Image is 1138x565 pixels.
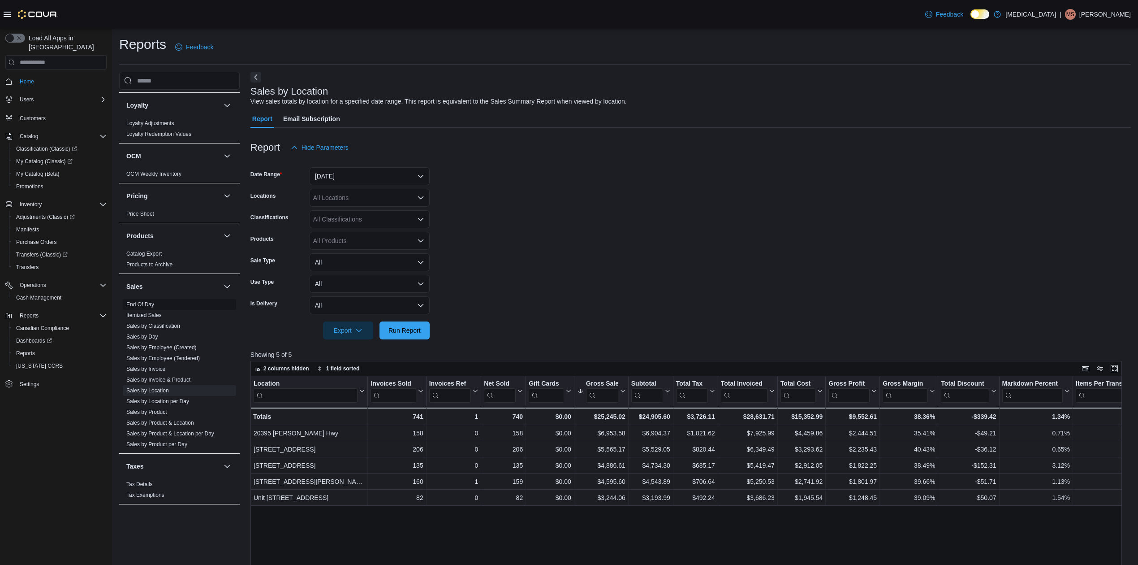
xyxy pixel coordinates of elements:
[429,428,478,439] div: 0
[13,249,71,260] a: Transfers (Classic)
[2,309,110,322] button: Reports
[13,181,107,192] span: Promotions
[9,143,110,155] a: Classification (Classic)
[119,248,240,274] div: Products
[936,10,963,19] span: Feedback
[20,96,34,103] span: Users
[254,428,365,439] div: 20395 [PERSON_NAME] Hwy
[780,428,823,439] div: $4,459.86
[13,156,107,167] span: My Catalog (Classic)
[323,322,373,339] button: Export
[1080,363,1091,374] button: Keyboard shortcuts
[941,380,989,403] div: Total Discount
[250,97,627,106] div: View sales totals by location for a specified date range. This report is equivalent to the Sales ...
[379,322,430,339] button: Run Report
[1095,363,1105,374] button: Display options
[1002,444,1069,455] div: 0.65%
[13,323,73,334] a: Canadian Compliance
[126,251,162,257] a: Catalog Export
[1002,411,1069,422] div: 1.34%
[529,380,564,388] div: Gift Cards
[721,380,767,403] div: Total Invoiced
[941,380,989,388] div: Total Discount
[484,380,516,388] div: Net Sold
[371,460,423,471] div: 135
[9,291,110,304] button: Cash Management
[5,71,107,414] nav: Complex example
[9,360,110,372] button: [US_STATE] CCRS
[371,380,416,388] div: Invoices Sold
[126,312,162,318] a: Itemized Sales
[16,145,77,152] span: Classification (Classic)
[310,253,430,271] button: All
[16,170,60,178] span: My Catalog (Beta)
[310,167,430,185] button: [DATE]
[429,380,470,403] div: Invoices Ref
[119,35,166,53] h1: Reports
[586,380,618,388] div: Gross Sales
[20,133,38,140] span: Catalog
[577,411,625,422] div: $25,245.02
[126,409,167,415] a: Sales by Product
[9,168,110,180] button: My Catalog (Beta)
[16,226,39,233] span: Manifests
[828,411,877,422] div: $9,552.61
[577,444,625,455] div: $5,565.17
[250,278,274,286] label: Use Type
[13,169,107,179] span: My Catalog (Beta)
[780,380,823,403] button: Total Cost
[780,444,823,455] div: $3,293.62
[13,224,107,235] span: Manifests
[13,292,65,303] a: Cash Management
[250,257,275,264] label: Sale Type
[484,444,523,455] div: 206
[883,428,935,439] div: 35.41%
[13,262,42,273] a: Transfers
[326,365,360,372] span: 1 field sorted
[1002,380,1062,403] div: Markdown Percent
[16,350,35,357] span: Reports
[126,377,190,383] a: Sales by Invoice & Product
[577,380,625,403] button: Gross Sales
[16,76,38,87] a: Home
[631,380,663,403] div: Subtotal
[2,130,110,143] button: Catalog
[529,411,571,422] div: $0.00
[126,492,164,498] a: Tax Exemptions
[250,192,276,200] label: Locations
[721,444,775,455] div: $6,349.49
[126,152,220,161] button: OCM
[429,380,470,388] div: Invoices Ref
[721,411,775,422] div: $28,631.71
[126,355,200,361] a: Sales by Employee (Tendered)
[16,310,42,321] button: Reports
[631,428,670,439] div: $6,904.37
[13,237,107,248] span: Purchase Orders
[126,430,214,437] span: Sales by Product & Location per Day
[16,280,50,291] button: Operations
[883,380,928,403] div: Gross Margin
[126,250,162,257] span: Catalog Export
[126,191,220,200] button: Pricing
[721,380,767,388] div: Total Invoiced
[126,322,180,330] span: Sales by Classification
[16,294,61,301] span: Cash Management
[16,379,43,390] a: Settings
[126,170,181,178] span: OCM Weekly Inventory
[484,460,523,471] div: 135
[222,100,233,111] button: Loyalty
[13,262,107,273] span: Transfers
[250,350,1131,359] p: Showing 5 of 5
[676,380,708,403] div: Total Tax
[2,111,110,124] button: Customers
[172,38,217,56] a: Feedback
[941,428,996,439] div: -$49.21
[676,428,715,439] div: $1,021.62
[9,347,110,360] button: Reports
[484,428,523,439] div: 158
[16,183,43,190] span: Promotions
[222,461,233,472] button: Taxes
[126,334,158,340] a: Sales by Day
[20,312,39,319] span: Reports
